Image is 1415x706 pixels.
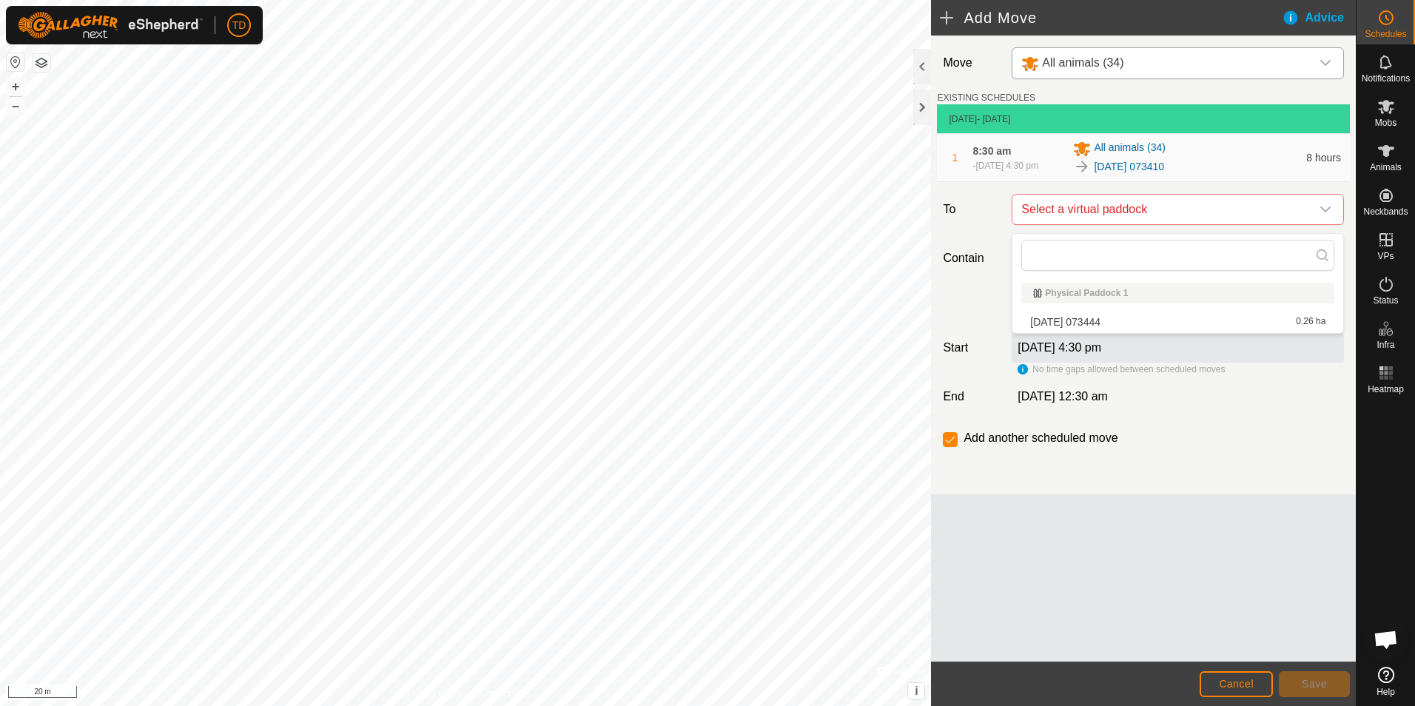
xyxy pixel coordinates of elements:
label: EXISTING SCHEDULES [937,91,1035,104]
span: Mobs [1375,118,1396,127]
span: VPs [1377,252,1394,260]
div: dropdown trigger [1311,48,1340,78]
div: - [972,159,1038,172]
a: Privacy Policy [407,687,463,700]
span: Schedules [1365,30,1406,38]
span: TD [232,18,246,33]
a: Contact Us [480,687,524,700]
button: Map Layers [33,54,50,72]
span: Save [1302,678,1327,690]
span: No time gaps allowed between scheduled moves [1032,364,1225,374]
label: Move [937,47,1006,79]
label: Start [937,339,1006,357]
h2: Add Move [940,9,1281,27]
label: End [937,388,1006,406]
span: Neckbands [1363,207,1408,216]
span: All animals [1015,48,1311,78]
button: Cancel [1200,671,1273,697]
div: Advice [1282,9,1356,27]
label: [DATE] 4:30 pm [1018,341,1101,354]
span: 1 [952,152,958,164]
button: – [7,97,24,115]
button: Save [1279,671,1350,697]
div: Open chat [1364,617,1408,662]
li: 2025-09-10 073444 [1021,311,1334,333]
span: All animals (34) [1094,140,1165,158]
div: Physical Paddock 1 [1033,289,1322,297]
span: 8:30 am [972,145,1011,157]
a: [DATE] 073410 [1094,159,1164,175]
span: Animals [1370,163,1402,172]
span: [DATE] 12:30 am [1018,390,1108,403]
label: Add another scheduled move [964,432,1117,444]
span: All animals (34) [1042,56,1123,69]
img: To [1073,158,1091,175]
label: Contain [937,249,1006,267]
button: Reset Map [7,53,24,71]
span: 0.26 ha [1296,317,1325,327]
span: [DATE] 4:30 pm [975,161,1038,171]
a: Help [1357,661,1415,702]
div: dropdown trigger [1311,195,1340,224]
span: 8 hours [1306,152,1341,164]
ul: Option List [1012,277,1343,333]
span: Heatmap [1368,385,1404,394]
span: Cancel [1219,678,1254,690]
label: To [937,194,1006,225]
img: Gallagher Logo [18,12,203,38]
span: Infra [1377,340,1394,349]
button: + [7,78,24,95]
span: Notifications [1362,74,1410,83]
span: Help [1377,687,1395,696]
button: i [908,683,924,699]
span: Status [1373,296,1398,305]
span: [DATE] [949,114,977,124]
span: - [DATE] [977,114,1010,124]
span: Select a virtual paddock [1015,195,1311,224]
span: [DATE] 073444 [1030,317,1100,327]
span: i [915,685,918,697]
